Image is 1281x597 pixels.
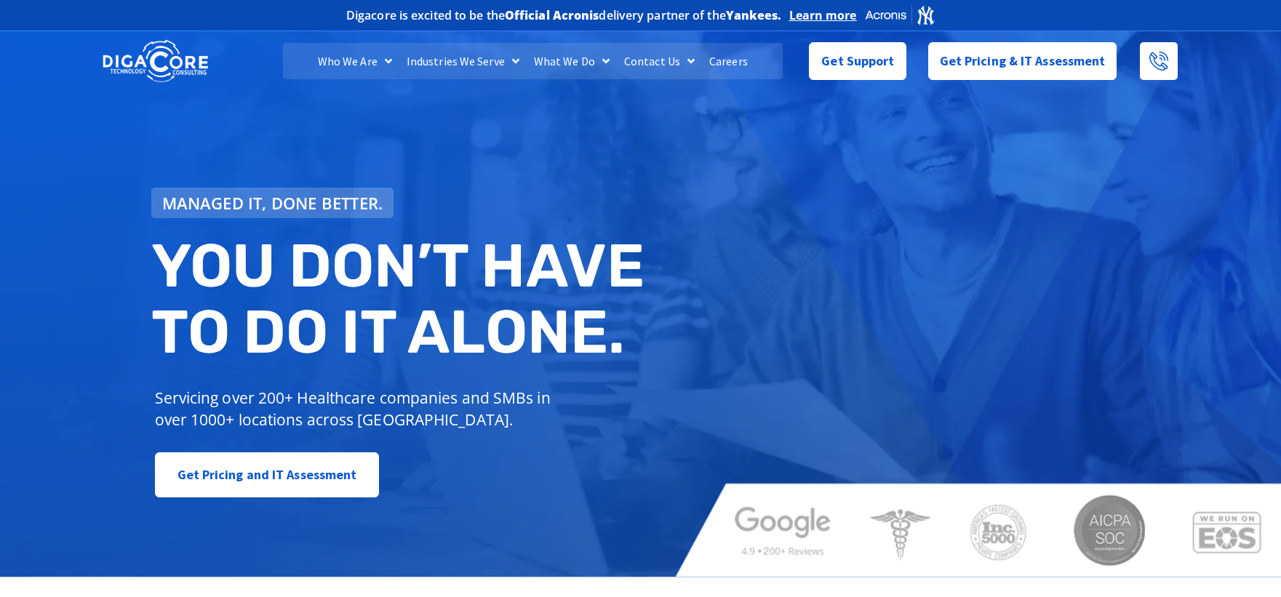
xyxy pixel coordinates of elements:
a: Get Pricing and IT Assessment [155,452,380,497]
span: Get Pricing & IT Assessment [940,47,1106,76]
span: Managed IT, done better. [162,195,383,211]
a: Get Support [809,42,906,80]
a: What We Do [527,43,617,79]
span: Get Pricing and IT Assessment [177,460,357,489]
b: Official Acronis [505,7,599,23]
p: Servicing over 200+ Healthcare companies and SMBs in over 1000+ locations across [GEOGRAPHIC_DATA]. [155,387,562,430]
img: DigaCore Technology Consulting [103,39,208,84]
a: Managed IT, done better. [151,188,394,218]
h2: Digacore is excited to be the delivery partner of the [346,9,782,21]
b: Yankees. [726,7,782,23]
a: Who We Are [311,43,399,79]
a: Contact Us [617,43,702,79]
a: Get Pricing & IT Assessment [928,42,1117,80]
a: Industries We Serve [399,43,527,79]
a: Careers [702,43,755,79]
nav: Menu [283,43,782,79]
img: Acronis [864,4,935,25]
span: Get Support [821,47,894,76]
h2: You don’t have to do IT alone. [151,233,652,366]
a: Learn more [789,8,857,23]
